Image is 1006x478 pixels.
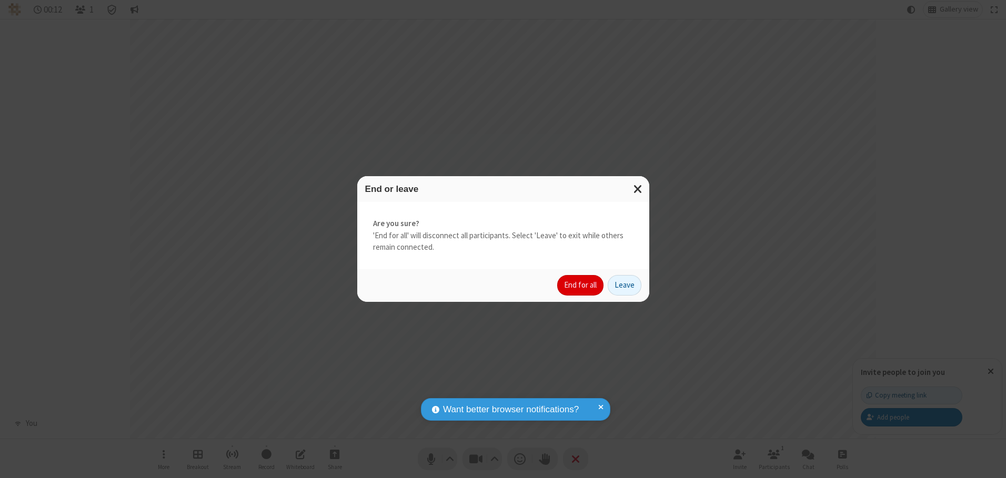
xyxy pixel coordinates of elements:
div: 'End for all' will disconnect all participants. Select 'Leave' to exit while others remain connec... [357,202,649,269]
span: Want better browser notifications? [443,403,579,416]
strong: Are you sure? [373,218,633,230]
h3: End or leave [365,184,641,194]
button: Close modal [627,176,649,202]
button: Leave [608,275,641,296]
button: End for all [557,275,603,296]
